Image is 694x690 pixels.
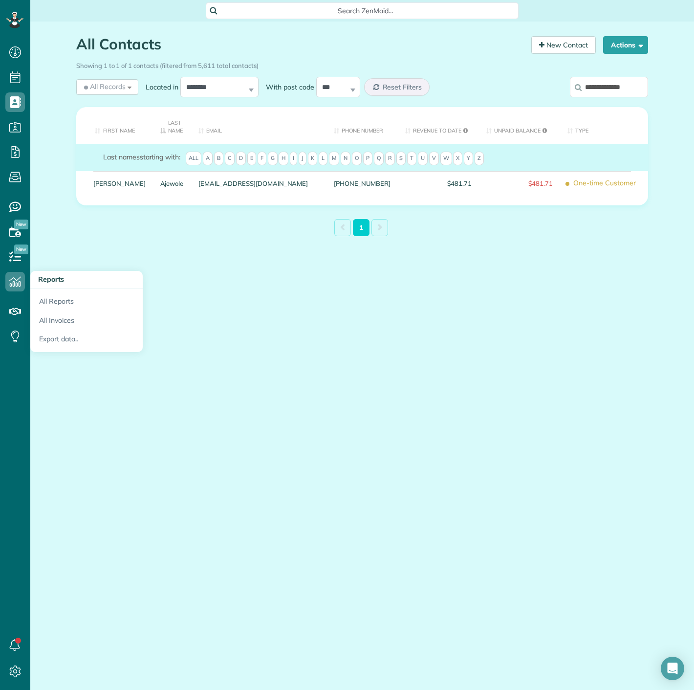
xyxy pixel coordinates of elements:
span: Reports [38,275,64,284]
h1: All Contacts [76,36,524,52]
span: M [329,152,339,165]
span: Y [464,152,473,165]
span: W [440,152,452,165]
button: Actions [603,36,648,54]
a: 1 [353,219,369,236]
th: Unpaid Balance: activate to sort column ascending [479,107,560,144]
span: N [341,152,350,165]
a: All Reports [30,289,143,311]
span: New [14,245,28,254]
span: H [279,152,288,165]
span: $481.71 [405,180,472,187]
span: J [299,152,306,165]
span: K [308,152,317,165]
span: E [247,152,256,165]
span: Last names [103,153,140,161]
th: Phone number: activate to sort column ascending [326,107,398,144]
span: X [453,152,462,165]
span: L [319,152,327,165]
a: [PERSON_NAME] [93,180,146,187]
span: New [14,220,28,229]
th: Email: activate to sort column ascending [191,107,326,144]
span: All Records [82,82,126,91]
span: P [363,152,372,165]
span: F [258,152,266,165]
span: All [186,152,201,165]
div: Showing 1 to 1 of 1 contacts (filtered from 5,611 total contacts) [76,57,648,70]
a: Export data.. [30,330,143,352]
div: [EMAIL_ADDRESS][DOMAIN_NAME] [191,171,326,196]
label: Located in [138,82,180,92]
span: Reset Filters [383,83,422,91]
span: O [352,152,362,165]
a: Ajewole [160,180,184,187]
span: One-time Customer [567,175,641,192]
span: A [203,152,213,165]
label: With post code [259,82,316,92]
span: S [396,152,406,165]
th: Last Name: activate to sort column descending [153,107,192,144]
a: New Contact [531,36,596,54]
th: Type: activate to sort column ascending [560,107,648,144]
span: V [429,152,439,165]
span: G [268,152,278,165]
span: Q [374,152,384,165]
label: starting with: [103,152,180,162]
span: C [225,152,235,165]
div: Open Intercom Messenger [661,657,684,680]
th: First Name: activate to sort column ascending [76,107,153,144]
a: All Invoices [30,311,143,330]
span: $481.71 [486,180,553,187]
span: I [290,152,297,165]
span: T [407,152,416,165]
span: D [236,152,246,165]
span: Z [475,152,484,165]
span: U [418,152,428,165]
span: R [385,152,395,165]
span: B [214,152,223,165]
th: Revenue to Date: activate to sort column ascending [398,107,479,144]
div: [PHONE_NUMBER] [326,171,398,196]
